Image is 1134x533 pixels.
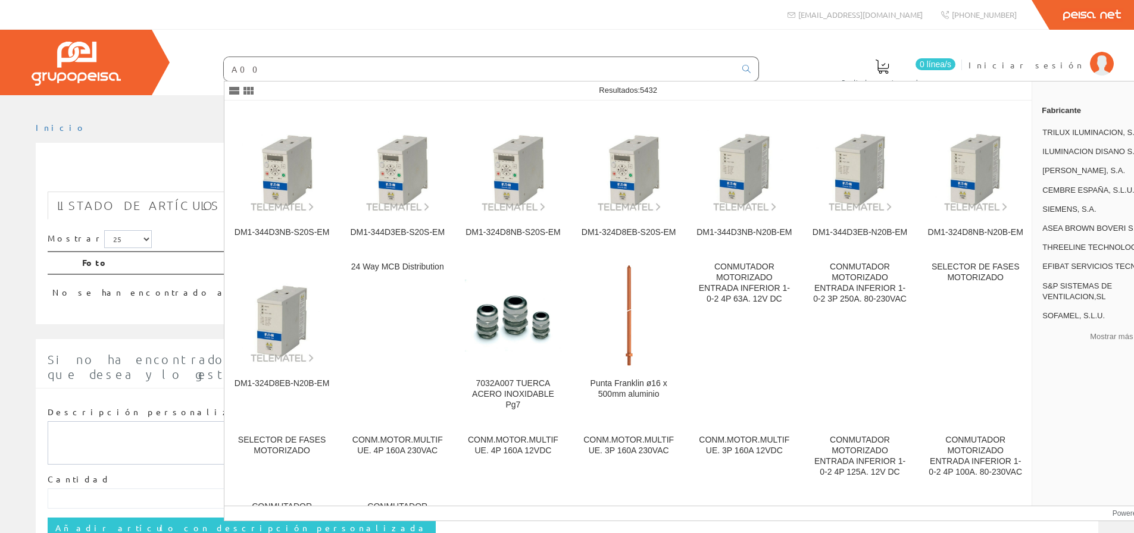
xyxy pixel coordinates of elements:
[48,192,229,220] a: Listado de artículos
[602,262,655,369] img: Punta Franklin ø16 x 500mm aluminio
[224,101,339,252] a: DM1-344D3NB-S20S-EM DM1-344D3NB-S20S-EM
[802,425,917,491] a: CONMUTADOR MOTORIZADO ENTRADA INFERIOR 1-0-2 4P 125A. 12V DC
[340,252,455,424] a: 24 Way MCB Distribution
[802,101,917,252] a: DM1-344D3EB-N20B-EM DM1-344D3EB-N20B-EM
[918,425,1033,491] a: CONMUTADOR MOTORIZADO ENTRADA INFERIOR 1-0-2 4P 100A. 80-230VAC
[104,230,152,248] select: Mostrar
[48,352,1084,381] span: Si no ha encontrado algún artículo en nuestro catálogo introduzca aquí la cantidad y la descripci...
[349,262,445,272] div: 24 Way MCB Distribution
[48,230,152,248] label: Mostrar
[465,116,561,212] img: DM1-324D8NB-S20S-EM
[918,252,1033,424] a: SELECTOR DE FASES MOTORIZADO
[842,76,923,88] span: Pedido actual
[952,10,1017,20] span: [PHONE_NUMBER]
[465,280,561,352] img: 7032A007 TUERCA ACERO INOXIDABLE Pg7
[224,425,339,491] a: SELECTOR DE FASES MOTORIZADO
[812,262,908,305] div: CONMUTADOR MOTORIZADO ENTRADA INFERIOR 1-0-2 3P 250A. 80-230VAC
[465,378,561,410] div: 7032A007 TUERCA ACERO INOXIDABLE Pg7
[812,116,908,212] img: DM1-344D3EB-N20B-EM
[455,425,570,491] a: CONM.MOTOR.MULTIFUE. 4P 160A 12VDC
[455,101,570,252] a: DM1-324D8NB-S20S-EM DM1-324D8NB-S20S-EM
[812,435,908,478] div: CONMUTADOR MOTORIZADO ENTRADA INFERIOR 1-0-2 4P 125A. 12V DC
[640,86,657,95] span: 5432
[234,435,330,456] div: SELECTOR DE FASES MOTORIZADO
[927,262,1023,283] div: SELECTOR DE FASES MOTORIZADO
[927,435,1023,478] div: CONMUTADOR MOTORIZADO ENTRADA INFERIOR 1-0-2 4P 100A. 80-230VAC
[48,406,259,418] label: Descripción personalizada
[48,162,1086,186] h1: A0070294
[916,58,955,70] span: 0 línea/s
[571,252,686,424] a: Punta Franklin ø16 x 500mm aluminio Punta Franklin ø16 x 500mm aluminio
[812,227,908,238] div: DM1-344D3EB-N20B-EM
[234,378,330,389] div: DM1-324D8EB-N20B-EM
[48,274,976,303] td: No se han encontrado artículos, pruebe con otra búsqueda
[918,101,1033,252] a: DM1-324D8NB-N20B-EM DM1-324D8NB-N20B-EM
[224,57,735,81] input: Buscar ...
[48,474,111,485] label: Cantidad
[687,101,802,252] a: DM1-344D3NB-N20B-EM DM1-344D3NB-N20B-EM
[581,378,677,400] div: Punta Franklin ø16 x 500mm aluminio
[349,227,445,238] div: DM1-344D3EB-S20S-EM
[455,252,570,424] a: 7032A007 TUERCA ACERO INOXIDABLE Pg7 7032A007 TUERCA ACERO INOXIDABLE Pg7
[340,425,455,491] a: CONM.MOTOR.MULTIFUE. 4P 160A 230VAC
[32,42,121,86] img: Grupo Peisa
[802,252,917,424] a: CONMUTADOR MOTORIZADO ENTRADA INFERIOR 1-0-2 3P 250A. 80-230VAC
[687,425,802,491] a: CONM.MOTOR.MULTIFUE. 3P 160A 12VDC
[696,262,792,305] div: CONMUTADOR MOTORIZADO ENTRADA INFERIOR 1-0-2 4P 63A. 12V DC
[969,49,1114,61] a: Iniciar sesión
[234,268,330,363] img: DM1-324D8EB-N20B-EM
[465,435,561,456] div: CONM.MOTOR.MULTIFUE. 4P 160A 12VDC
[798,10,923,20] span: [EMAIL_ADDRESS][DOMAIN_NAME]
[969,59,1084,71] span: Iniciar sesión
[696,116,792,212] img: DM1-344D3NB-N20B-EM
[581,227,677,238] div: DM1-324D8EB-S20S-EM
[234,227,330,238] div: DM1-344D3NB-S20S-EM
[36,122,86,133] a: Inicio
[340,101,455,252] a: DM1-344D3EB-S20S-EM DM1-344D3EB-S20S-EM
[349,435,445,456] div: CONM.MOTOR.MULTIFUE. 4P 160A 230VAC
[696,227,792,238] div: DM1-344D3NB-N20B-EM
[349,116,445,212] img: DM1-344D3EB-S20S-EM
[571,425,686,491] a: CONM.MOTOR.MULTIFUE. 3P 160A 230VAC
[581,116,677,212] img: DM1-324D8EB-S20S-EM
[599,86,657,95] span: Resultados:
[224,252,339,424] a: DM1-324D8EB-N20B-EM DM1-324D8EB-N20B-EM
[696,435,792,456] div: CONM.MOTOR.MULTIFUE. 3P 160A 12VDC
[571,101,686,252] a: DM1-324D8EB-S20S-EM DM1-324D8EB-S20S-EM
[927,116,1023,212] img: DM1-324D8NB-N20B-EM
[234,116,330,212] img: DM1-344D3NB-S20S-EM
[687,252,802,424] a: CONMUTADOR MOTORIZADO ENTRADA INFERIOR 1-0-2 4P 63A. 12V DC
[581,435,677,456] div: CONM.MOTOR.MULTIFUE. 3P 160A 230VAC
[465,227,561,238] div: DM1-324D8NB-S20S-EM
[77,252,976,274] th: Foto
[927,227,1023,238] div: DM1-324D8NB-N20B-EM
